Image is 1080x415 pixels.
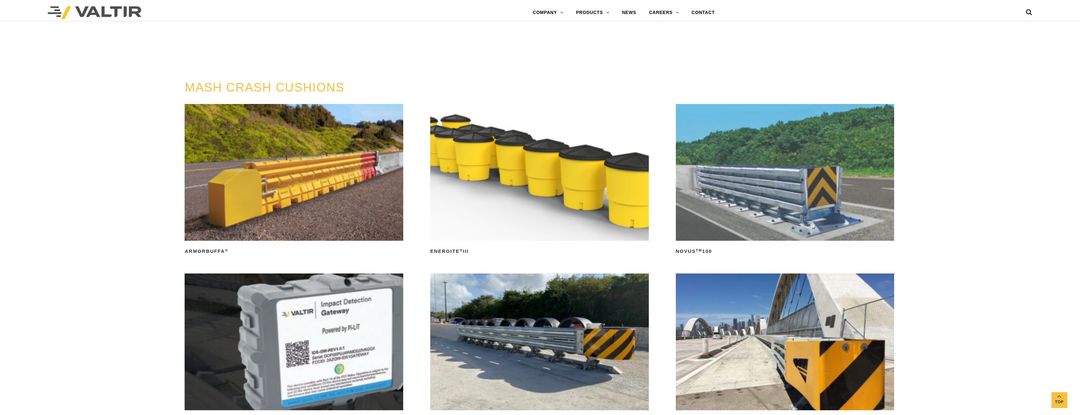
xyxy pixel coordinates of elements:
[676,246,894,257] h2: NOVUS 100
[185,104,403,256] a: ArmorBuffa®
[696,248,702,252] sup: TM
[225,248,228,252] sup: ®
[570,6,616,19] a: PRODUCTS
[185,246,403,257] h2: ArmorBuffa
[430,246,649,257] h2: ENERGITE III
[1051,392,1067,408] a: Top
[460,248,463,252] sup: ®
[526,6,570,19] a: COMPANY
[48,6,141,19] img: Valtir
[430,104,649,256] a: ENERGITE®III
[643,6,685,19] a: CAREERS
[185,81,344,94] a: MASH CRASH CUSHIONS
[615,6,642,19] a: NEWS
[676,104,894,256] a: NOVUSTM100
[685,6,721,19] a: CONTACT
[1051,398,1067,406] span: Top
